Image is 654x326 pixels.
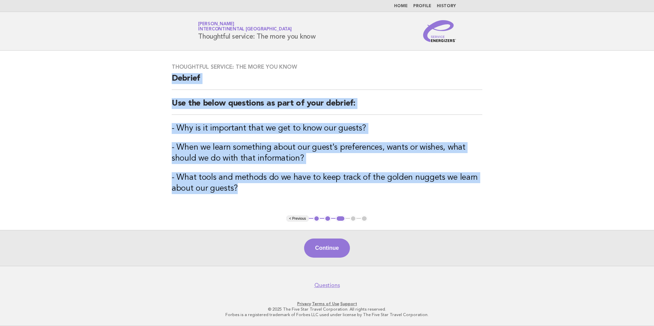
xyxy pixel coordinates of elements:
a: Profile [413,4,431,8]
a: Home [394,4,408,8]
button: 1 [313,215,320,222]
p: © 2025 The Five Star Travel Corporation. All rights reserved. [118,307,536,312]
p: · · [118,301,536,307]
h3: - When we learn something about our guest's preferences, wants or wishes, what should we do with ... [172,142,482,164]
button: Continue [304,239,350,258]
h2: Use the below questions as part of your debrief: [172,98,482,115]
a: Privacy [297,301,311,306]
img: Service Energizers [423,20,456,42]
h1: Thoughtful service: The more you know [198,22,316,40]
p: Forbes is a registered trademark of Forbes LLC used under license by The Five Star Travel Corpora... [118,312,536,317]
a: Support [340,301,357,306]
h3: - What tools and methods do we have to keep track of the golden nuggets we learn about our guests? [172,172,482,194]
h2: Debrief [172,73,482,90]
button: 3 [336,215,345,222]
button: < Previous [286,215,309,222]
h3: Thoughtful service: The more you know [172,64,482,70]
a: [PERSON_NAME]InterContinental [GEOGRAPHIC_DATA] [198,22,292,31]
h3: - Why is it important that we get to know our guests? [172,123,482,134]
button: 2 [324,215,331,222]
a: History [437,4,456,8]
a: Terms of Use [312,301,339,306]
span: InterContinental [GEOGRAPHIC_DATA] [198,27,292,32]
a: Questions [314,282,340,289]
